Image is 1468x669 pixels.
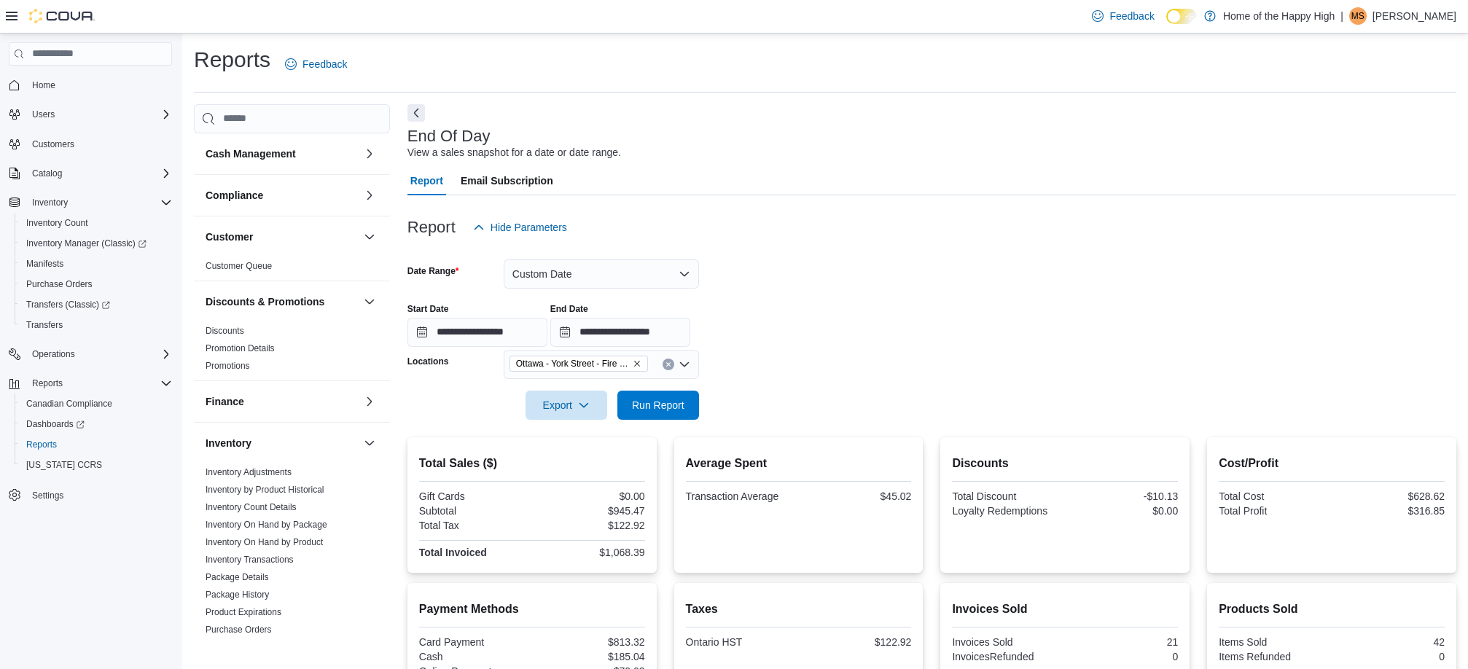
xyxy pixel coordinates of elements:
[20,456,108,474] a: [US_STATE] CCRS
[15,455,178,475] button: [US_STATE] CCRS
[686,490,796,502] div: Transaction Average
[26,459,102,471] span: [US_STATE] CCRS
[3,74,178,95] button: Home
[3,163,178,184] button: Catalog
[26,398,112,410] span: Canadian Compliance
[20,436,172,453] span: Reports
[20,395,118,412] a: Canadian Compliance
[419,651,529,662] div: Cash
[407,128,491,145] h3: End Of Day
[206,467,292,477] a: Inventory Adjustments
[952,651,1062,662] div: InvoicesRefunded
[15,213,178,233] button: Inventory Count
[206,502,297,512] a: Inventory Count Details
[206,571,269,583] span: Package Details
[26,375,172,392] span: Reports
[20,296,116,313] a: Transfers (Classic)
[407,303,449,315] label: Start Date
[407,219,456,236] h3: Report
[535,636,645,648] div: $813.32
[32,138,74,150] span: Customers
[206,607,281,617] a: Product Expirations
[952,636,1062,648] div: Invoices Sold
[407,145,621,160] div: View a sales snapshot for a date or date range.
[686,455,912,472] h2: Average Spent
[206,436,251,450] h3: Inventory
[952,600,1178,618] h2: Invoices Sold
[206,519,327,531] span: Inventory On Hand by Package
[206,485,324,495] a: Inventory by Product Historical
[206,589,269,600] span: Package History
[26,165,68,182] button: Catalog
[194,257,390,281] div: Customer
[632,398,684,412] span: Run Report
[26,106,60,123] button: Users
[550,318,690,347] input: Press the down key to open a popover containing a calendar.
[1109,9,1154,23] span: Feedback
[206,294,324,309] h3: Discounts & Promotions
[419,520,529,531] div: Total Tax
[419,505,529,517] div: Subtotal
[26,375,69,392] button: Reports
[206,260,272,272] span: Customer Queue
[206,555,294,565] a: Inventory Transactions
[206,520,327,530] a: Inventory On Hand by Package
[206,230,253,244] h3: Customer
[20,316,172,334] span: Transfers
[686,636,796,648] div: Ontario HST
[419,490,529,502] div: Gift Cards
[3,192,178,213] button: Inventory
[20,456,172,474] span: Washington CCRS
[26,136,80,153] a: Customers
[15,414,178,434] a: Dashboards
[407,104,425,122] button: Next
[26,345,172,363] span: Operations
[1335,505,1445,517] div: $316.85
[20,415,90,433] a: Dashboards
[26,345,81,363] button: Operations
[206,343,275,353] a: Promotion Details
[20,235,152,252] a: Inventory Manager (Classic)
[1219,505,1329,517] div: Total Profit
[20,275,172,293] span: Purchase Orders
[206,537,323,547] a: Inventory On Hand by Product
[26,194,74,211] button: Inventory
[535,651,645,662] div: $185.04
[3,133,178,154] button: Customers
[26,76,172,94] span: Home
[26,418,85,430] span: Dashboards
[361,434,378,452] button: Inventory
[194,45,270,74] h1: Reports
[206,146,296,161] h3: Cash Management
[509,356,648,372] span: Ottawa - York Street - Fire & Flower
[20,214,94,232] a: Inventory Count
[32,348,75,360] span: Operations
[206,294,358,309] button: Discounts & Promotions
[32,168,62,179] span: Catalog
[1335,651,1445,662] div: 0
[419,636,529,648] div: Card Payment
[26,135,172,153] span: Customers
[206,394,358,409] button: Finance
[26,485,172,504] span: Settings
[26,238,147,249] span: Inventory Manager (Classic)
[419,547,487,558] strong: Total Invoiced
[15,274,178,294] button: Purchase Orders
[1068,636,1178,648] div: 21
[410,166,443,195] span: Report
[952,455,1178,472] h2: Discounts
[26,319,63,331] span: Transfers
[679,359,690,370] button: Open list of options
[20,255,69,273] a: Manifests
[206,326,244,336] a: Discounts
[419,600,645,618] h2: Payment Methods
[3,484,178,505] button: Settings
[526,391,607,420] button: Export
[206,188,263,203] h3: Compliance
[361,187,378,204] button: Compliance
[20,296,172,313] span: Transfers (Classic)
[3,104,178,125] button: Users
[206,436,358,450] button: Inventory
